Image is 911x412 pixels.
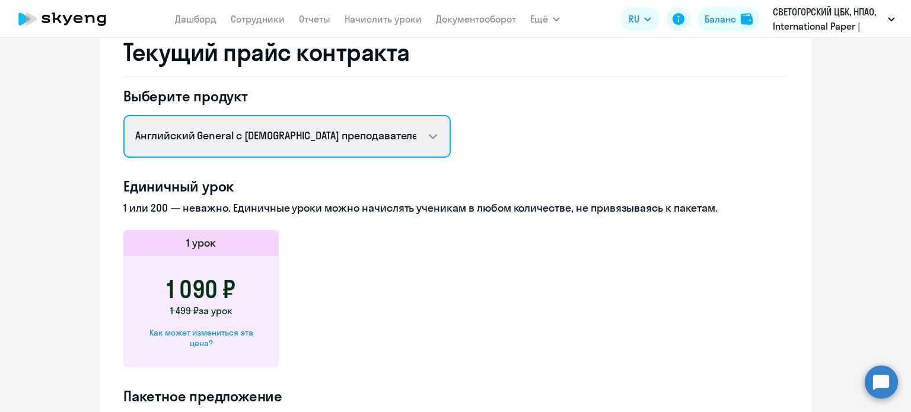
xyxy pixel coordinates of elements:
span: за урок [199,305,232,317]
button: RU [620,7,660,31]
img: balance [741,13,753,25]
button: СВЕТОГОРСКИЙ ЦБК, НПАО, International Paper | Sylvamo (ПРЕДОПЛАТА) [767,5,901,33]
a: Сотрудники [231,13,285,25]
h4: Пакетное предложение [123,387,788,405]
a: Документооборот [436,13,516,25]
div: Как может измениться эта цена? [142,327,260,349]
a: Дашборд [175,13,216,25]
a: Отчеты [299,13,330,25]
h3: 1 090 ₽ [167,275,235,304]
span: RU [629,12,639,26]
a: Начислить уроки [345,13,422,25]
p: 1 или 200 — неважно. Единичные уроки можно начислять ученикам в любом количестве, не привязываясь... [123,200,788,216]
button: Ещё [530,7,560,31]
span: Ещё [530,12,548,26]
h4: Единичный урок [123,177,788,196]
p: СВЕТОГОРСКИЙ ЦБК, НПАО, International Paper | Sylvamo (ПРЕДОПЛАТА) [773,5,883,33]
h5: 1 урок [186,235,216,251]
h4: Выберите продукт [123,87,451,106]
h2: Текущий прайс контракта [123,38,788,66]
span: 1 499 ₽ [170,305,199,317]
div: Баланс [705,12,736,26]
button: Балансbalance [697,7,760,31]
